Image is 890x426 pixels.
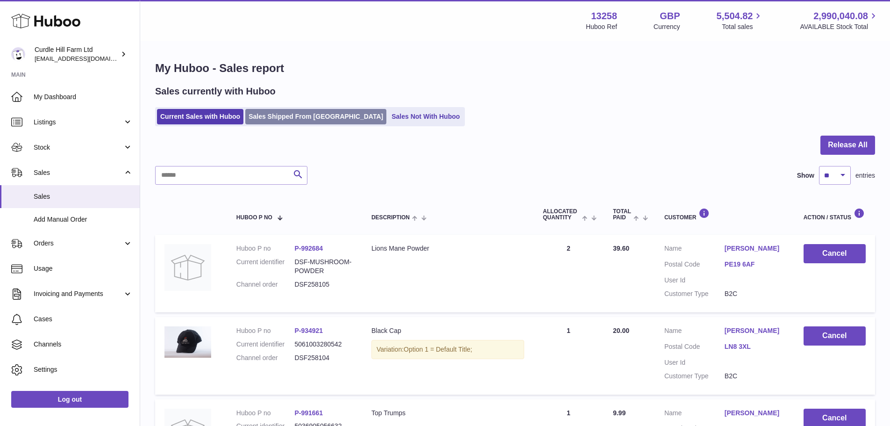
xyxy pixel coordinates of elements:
[804,244,866,263] button: Cancel
[34,118,123,127] span: Listings
[371,326,524,335] div: Black Cap
[371,409,524,418] div: Top Trumps
[157,109,243,124] a: Current Sales with Huboo
[34,340,133,349] span: Channels
[35,45,119,63] div: Curdle Hill Farm Ltd
[236,258,295,275] dt: Current identifier
[236,215,272,221] span: Huboo P no
[813,10,868,22] span: 2,990,040.08
[236,409,295,418] dt: Huboo P no
[388,109,463,124] a: Sales Not With Huboo
[164,244,211,291] img: no-photo.jpg
[543,209,580,221] span: ALLOCATED Quantity
[725,244,785,253] a: [PERSON_NAME]
[294,409,323,417] a: P-991661
[591,10,617,22] strong: 13258
[34,315,133,324] span: Cases
[664,358,725,367] dt: User Id
[34,93,133,101] span: My Dashboard
[722,22,763,31] span: Total sales
[534,317,604,395] td: 1
[804,208,866,221] div: Action / Status
[294,258,353,275] dd: DSF-MUSHROOM-POWDER
[11,47,25,61] img: internalAdmin-13258@internal.huboo.com
[664,326,725,338] dt: Name
[34,365,133,374] span: Settings
[404,346,472,353] span: Option 1 = Default Title;
[664,372,725,381] dt: Customer Type
[34,192,133,201] span: Sales
[664,289,725,298] dt: Customer Type
[725,289,785,298] dd: B2C
[34,143,123,152] span: Stock
[820,136,875,155] button: Release All
[660,10,680,22] strong: GBP
[725,326,785,335] a: [PERSON_NAME]
[613,409,626,417] span: 9.99
[35,55,137,62] span: [EMAIL_ADDRESS][DOMAIN_NAME]
[371,215,410,221] span: Description
[664,208,785,221] div: Customer
[371,244,524,253] div: Lions Mane Powder
[725,342,785,351] a: LN8 3XL
[664,244,725,255] dt: Name
[586,22,617,31] div: Huboo Ref
[664,260,725,271] dt: Postal Code
[34,168,123,177] span: Sales
[534,235,604,312] td: 2
[654,22,680,31] div: Currency
[164,326,211,358] img: EOB_7277EOB.jpg
[236,340,295,349] dt: Current identifier
[664,276,725,285] dt: User Id
[11,391,128,408] a: Log out
[155,85,276,98] h2: Sales currently with Huboo
[717,10,753,22] span: 5,504.82
[34,289,123,298] span: Invoicing and Payments
[294,354,353,362] dd: DSF258104
[34,215,133,224] span: Add Manual Order
[855,171,875,180] span: entries
[800,10,879,31] a: 2,990,040.08 AVAILABLE Stock Total
[797,171,814,180] label: Show
[613,209,631,221] span: Total paid
[294,327,323,334] a: P-934921
[34,264,133,273] span: Usage
[664,409,725,420] dt: Name
[245,109,386,124] a: Sales Shipped From [GEOGRAPHIC_DATA]
[725,260,785,269] a: PE19 6AF
[613,245,629,252] span: 39.60
[613,327,629,334] span: 20.00
[236,326,295,335] dt: Huboo P no
[236,244,295,253] dt: Huboo P no
[294,245,323,252] a: P-992684
[804,326,866,346] button: Cancel
[236,280,295,289] dt: Channel order
[800,22,879,31] span: AVAILABLE Stock Total
[725,409,785,418] a: [PERSON_NAME]
[236,354,295,362] dt: Channel order
[664,342,725,354] dt: Postal Code
[717,10,764,31] a: 5,504.82 Total sales
[294,340,353,349] dd: 5061003280542
[371,340,524,359] div: Variation:
[155,61,875,76] h1: My Huboo - Sales report
[294,280,353,289] dd: DSF258105
[725,372,785,381] dd: B2C
[34,239,123,248] span: Orders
